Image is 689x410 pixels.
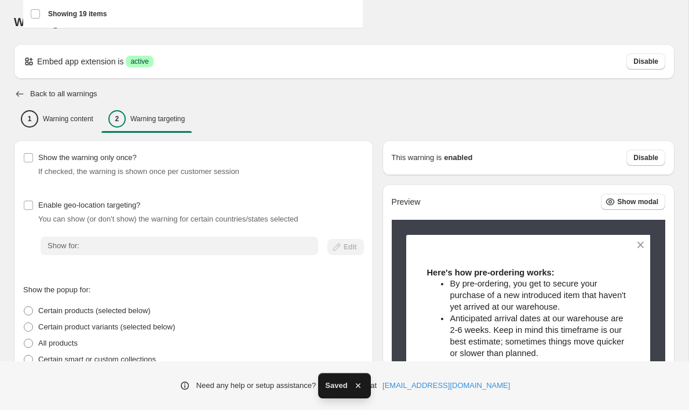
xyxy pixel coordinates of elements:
span: Certain product variants (selected below) [38,322,175,331]
button: Disable [626,150,665,166]
span: Certain products (selected below) [38,306,151,315]
span: active [130,57,148,66]
span: You can show (or don't show) the warning for certain countries/states selected [38,215,298,223]
h2: Back to all warnings [30,89,97,99]
p: This warning is [392,152,442,164]
button: Disable [626,53,665,70]
p: Embed app extension is [37,56,123,67]
span: Disable [633,57,658,66]
span: Show the warning only once? [38,153,137,162]
p: Warning targeting [130,114,185,124]
span: Disable [633,153,658,162]
button: Show modal [601,194,665,210]
span: Enable geo-location targeting? [38,201,140,209]
p: Warning content [43,114,93,124]
span: Saved [325,380,347,391]
span: Warnings [14,16,65,28]
a: [EMAIL_ADDRESS][DOMAIN_NAME] [382,380,510,391]
span: Show for: [48,241,79,250]
h2: Preview [392,197,421,207]
span: Showing 19 items [48,9,107,19]
p: Certain smart or custom collections [38,354,156,365]
span: Show the popup for: [23,285,90,294]
button: 2Warning targeting [101,107,192,131]
span: By pre-ordering, you get to secure your purchase of a new introduced item that haven't yet arrive... [450,279,625,311]
p: All products [38,338,78,349]
span: Show modal [617,197,658,206]
div: 2 [108,110,126,128]
span: Anticipated arrival dates at our warehouse are 2-6 weeks. Keep in mind this timeframe is our best... [450,314,624,358]
span: If checked, the warning is shown once per customer session [38,167,239,176]
strong: enabled [444,152,472,164]
button: 1Warning content [14,107,100,131]
span: If your pre-order includes other in-stock items, we'll hold off on shipping until everything is r... [450,360,629,404]
span: Here's how pre-ordering works: [426,268,554,277]
div: 1 [21,110,38,128]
